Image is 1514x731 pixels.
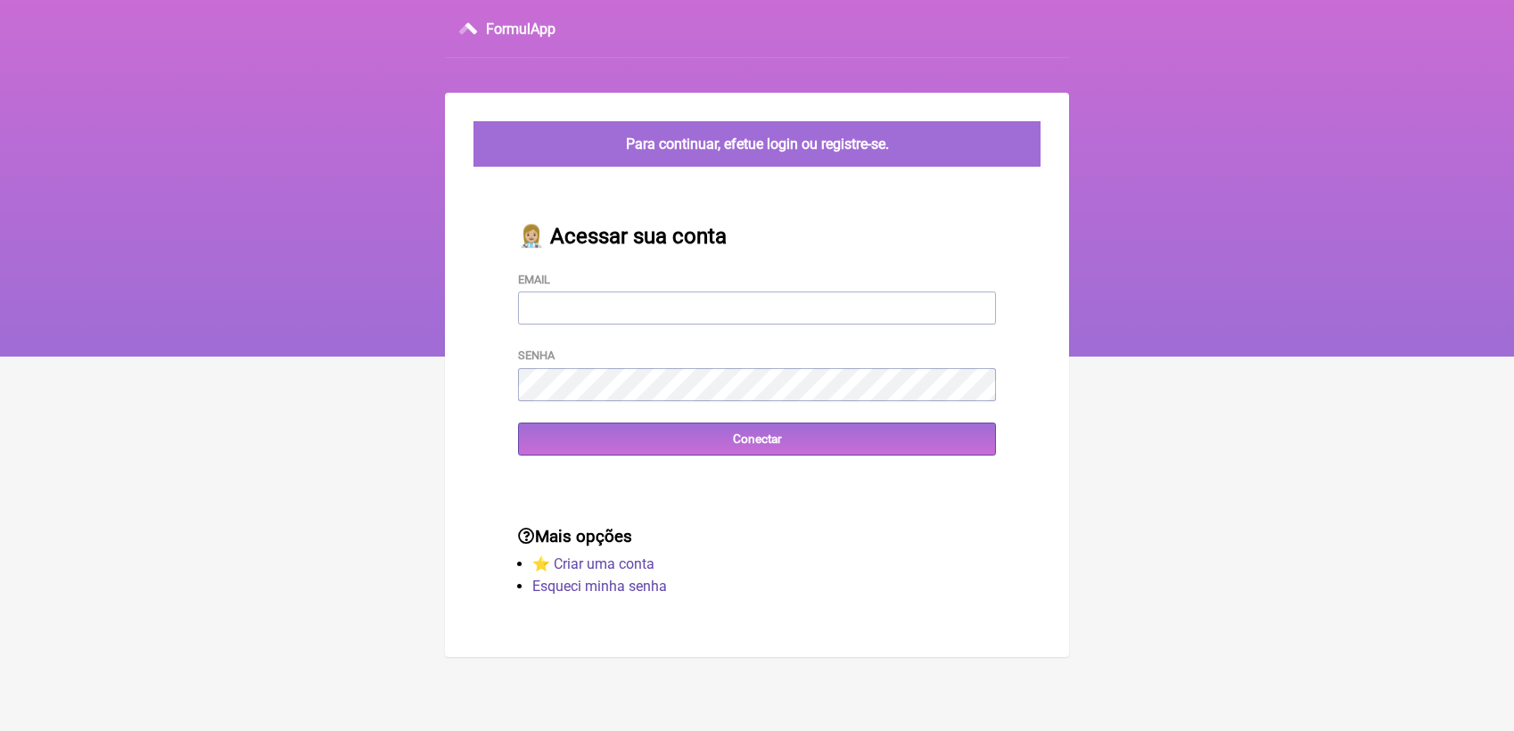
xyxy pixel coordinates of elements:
[532,578,667,595] a: Esqueci minha senha
[518,224,996,249] h2: 👩🏼‍⚕️ Acessar sua conta
[518,423,996,456] input: Conectar
[532,555,654,572] a: ⭐️ Criar uma conta
[518,527,996,546] h3: Mais opções
[486,21,555,37] h3: FormulApp
[518,349,555,362] label: Senha
[518,273,550,286] label: Email
[473,121,1041,167] div: Para continuar, efetue login ou registre-se.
